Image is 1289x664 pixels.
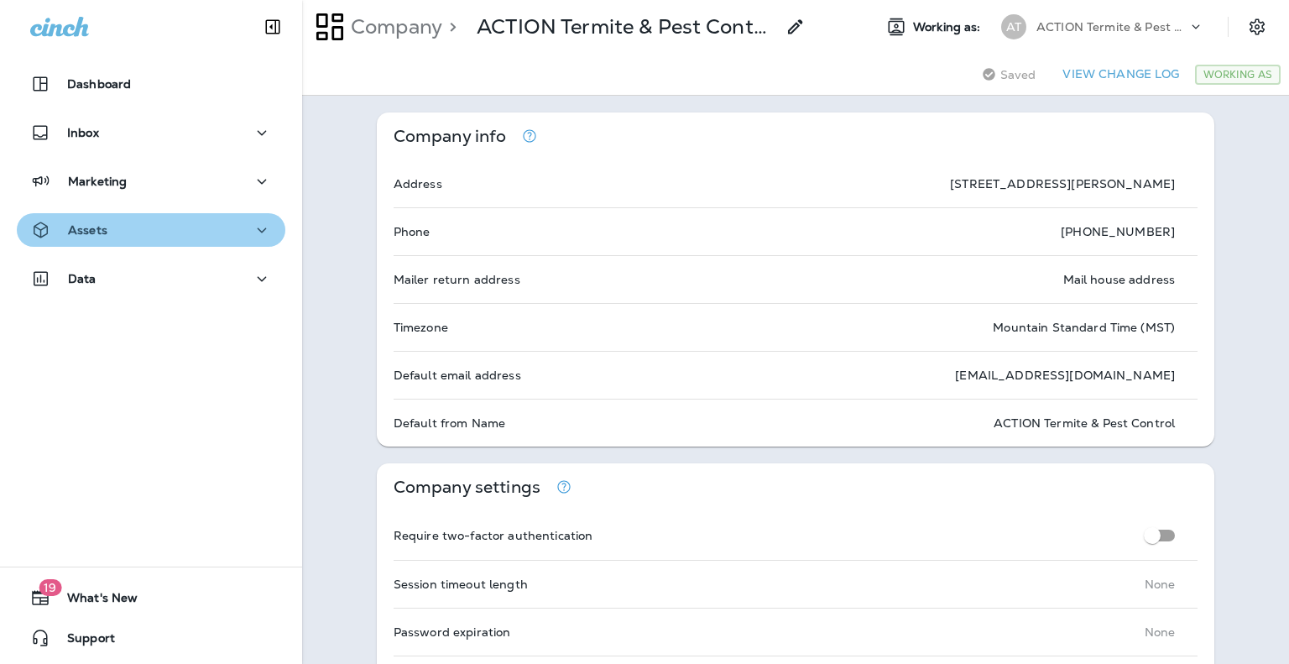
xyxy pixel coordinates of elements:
[394,177,442,191] p: Address
[17,165,285,198] button: Marketing
[67,126,99,139] p: Inbox
[1145,625,1176,639] p: None
[67,77,131,91] p: Dashboard
[993,321,1175,334] p: Mountain Standard Time (MST)
[17,262,285,295] button: Data
[1056,61,1186,87] button: View Change Log
[394,273,520,286] p: Mailer return address
[17,116,285,149] button: Inbox
[394,129,507,144] p: Company info
[913,20,984,34] span: Working as:
[394,625,511,639] p: Password expiration
[68,223,107,237] p: Assets
[39,579,61,596] span: 19
[394,416,505,430] p: Default from Name
[68,272,97,285] p: Data
[1036,20,1187,34] p: ACTION Termite & Pest Control
[249,10,296,44] button: Collapse Sidebar
[50,591,138,611] span: What's New
[17,213,285,247] button: Assets
[68,175,127,188] p: Marketing
[394,578,528,591] p: Session timeout length
[1001,14,1026,39] div: AT
[17,67,285,101] button: Dashboard
[394,529,593,542] p: Require two-factor authentication
[50,631,115,651] span: Support
[344,14,442,39] p: Company
[950,177,1175,191] p: [STREET_ADDRESS][PERSON_NAME]
[1242,12,1272,42] button: Settings
[394,321,448,334] p: Timezone
[1063,273,1176,286] p: Mail house address
[955,369,1175,382] p: [EMAIL_ADDRESS][DOMAIN_NAME]
[1000,68,1036,81] span: Saved
[442,14,457,39] p: >
[394,369,521,382] p: Default email address
[394,225,431,238] p: Phone
[994,416,1175,430] p: ACTION Termite & Pest Control
[17,581,285,614] button: 19What's New
[17,621,285,655] button: Support
[1195,65,1281,85] div: Working As
[1061,225,1175,238] p: [PHONE_NUMBER]
[1145,578,1176,591] p: None
[477,14,775,39] p: ACTION Termite & Pest Control
[394,480,540,494] p: Company settings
